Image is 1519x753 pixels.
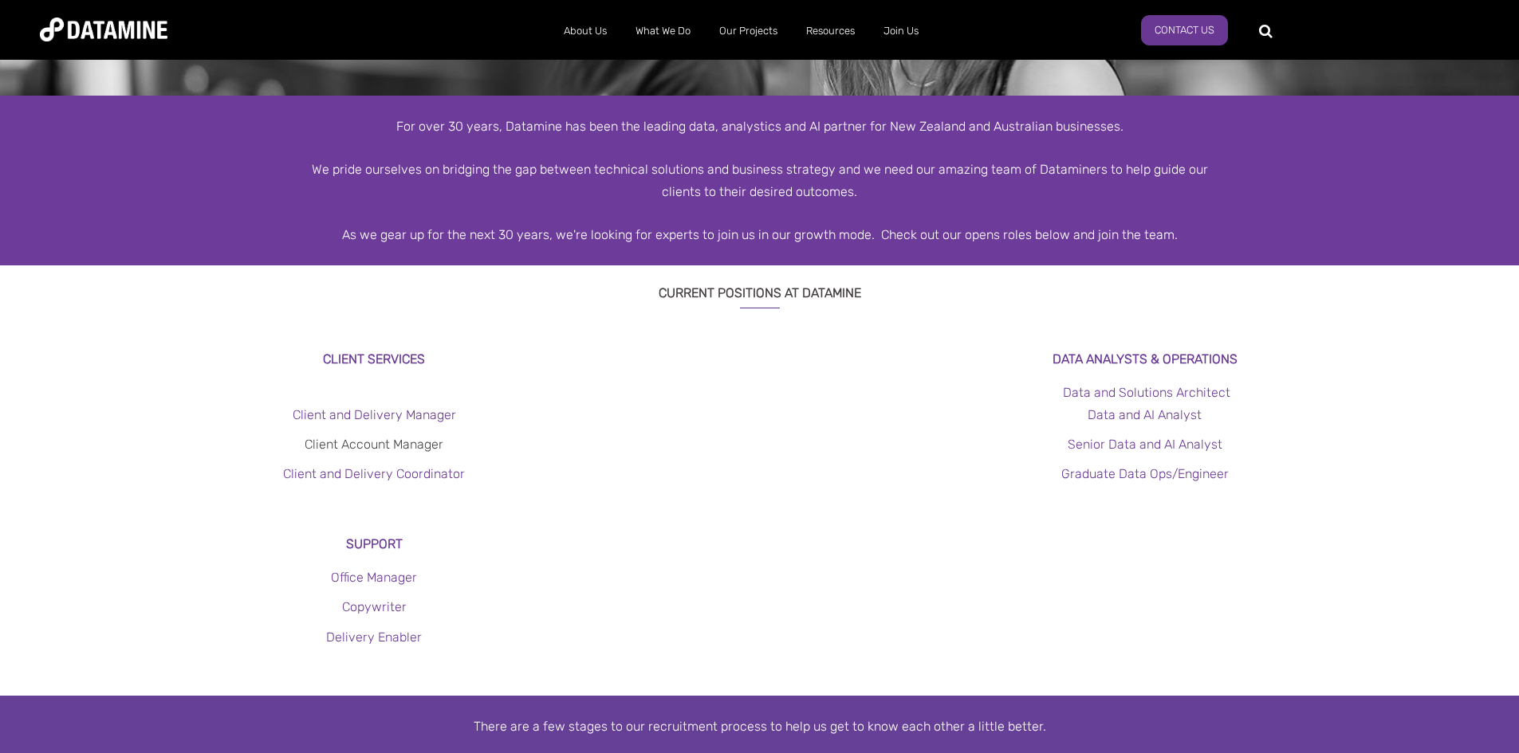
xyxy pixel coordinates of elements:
[705,10,792,52] a: Our Projects
[549,10,621,52] a: About Us
[40,533,708,555] h3: Support
[326,629,422,645] a: Delivery Enabler
[283,466,465,481] a: Client and Delivery Coordinator
[305,116,1214,137] div: For over 30 years, Datamine has been the leading data, analystics and AI partner for New Zealand ...
[1061,466,1229,481] a: Graduate Data Ops/Engineer
[1088,407,1202,422] a: Data and AI Analyst
[1063,385,1230,400] a: Data and Solutions Architect
[40,348,708,370] h3: Client Services
[621,10,705,52] a: What We Do
[305,224,1214,245] div: As we gear up for the next 30 years, we're looking for experts to join us in our growth mode. Che...
[869,10,933,52] a: Join Us
[811,348,1479,370] h3: Data Analysts & Operations
[331,570,417,585] a: Office Manager
[293,407,456,422] a: Client and Delivery Manager
[792,10,869,52] a: Resources
[40,18,167,41] img: Datamine
[305,265,1214,308] h3: CURRENT POSITIONS AT DATAMINE
[305,437,443,452] a: Client Account Manager
[305,159,1214,202] div: We pride ourselves on bridging the gap between technical solutions and business strategy and we n...
[305,716,1214,737] p: There are a few stages to our recruitment process to help us get to know each other a little better.
[1141,15,1228,45] a: Contact Us
[342,599,407,614] a: Copywriter
[1068,437,1222,452] a: Senior Data and AI Analyst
